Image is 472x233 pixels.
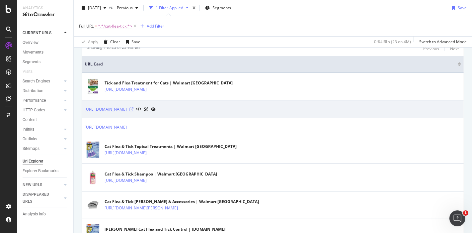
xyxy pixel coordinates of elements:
span: Segments [212,5,231,11]
span: ^.*/cat-flea-tick.*$ [98,22,132,31]
a: Segments [23,58,69,65]
a: [URL][DOMAIN_NAME][PERSON_NAME] [105,205,178,211]
button: Previous [114,3,141,13]
div: Clear [110,39,120,45]
div: Inlinks [23,126,34,133]
button: Apply [79,37,98,47]
div: times [191,5,197,11]
a: [URL][DOMAIN_NAME] [105,177,147,184]
div: Next [450,46,459,52]
a: Search Engines [23,78,62,85]
div: Analysis Info [23,211,46,218]
span: Previous [114,5,133,11]
a: HTTP Codes [23,107,62,114]
span: Full URL [79,23,94,29]
div: Explorer Bookmarks [23,168,58,175]
a: [URL][DOMAIN_NAME] [105,86,147,93]
div: Search Engines [23,78,50,85]
img: main image [85,197,101,213]
div: Visits [23,68,33,75]
button: Switch to Advanced Mode [417,37,467,47]
img: main image [85,78,101,95]
div: Showing 1 to 23 of 23 entries [87,45,140,53]
img: main image [85,139,101,161]
a: Distribution [23,87,62,94]
a: Visit Online Page [129,107,133,111]
img: main image [85,169,101,186]
div: Distribution [23,87,43,94]
div: Overview [23,39,39,46]
div: Movements [23,49,43,56]
a: Visits [23,68,39,75]
a: Outlinks [23,136,62,143]
div: Performance [23,97,46,104]
a: Content [23,116,69,123]
span: 2025 Oct. 3rd [88,5,101,11]
a: [URL][DOMAIN_NAME] [85,124,127,131]
div: Sitemaps [23,145,39,152]
button: 1 Filter Applied [146,3,191,13]
div: Cat Flea & Tick Topical Treatments | Walmart [GEOGRAPHIC_DATA] [105,144,237,150]
span: = [95,23,97,29]
a: DISAPPEARED URLS [23,191,62,205]
div: CURRENT URLS [23,30,51,37]
div: Switch to Advanced Mode [419,39,467,45]
a: CURRENT URLS [23,30,62,37]
button: Save [123,37,140,47]
div: Cat Flea & Tick [PERSON_NAME] & Accessories | Walmart [GEOGRAPHIC_DATA] [105,199,259,205]
button: View HTML Source [136,107,141,112]
div: [PERSON_NAME] Cat Flea and Tick Control | [DOMAIN_NAME] [105,226,225,232]
span: URL Card [85,61,456,67]
div: HTTP Codes [23,107,45,114]
a: URL Inspection [151,106,156,113]
div: 1 Filter Applied [156,5,183,11]
button: Previous [423,45,439,53]
iframe: Intercom live chat [449,210,465,226]
a: Inlinks [23,126,62,133]
div: 0 % URLs ( 23 on 4M ) [374,39,411,45]
div: SiteCrawler [23,11,68,19]
span: vs [109,4,114,10]
a: Analysis Info [23,211,69,218]
div: Save [131,39,140,45]
button: Add Filter [138,22,164,30]
div: Apply [88,39,98,45]
a: Url Explorer [23,158,69,165]
a: [URL][DOMAIN_NAME] [85,106,127,113]
a: [URL][DOMAIN_NAME] [105,150,147,156]
div: Previous [423,46,439,52]
a: Overview [23,39,69,46]
div: Segments [23,58,40,65]
div: Url Explorer [23,158,43,165]
button: [DATE] [79,3,109,13]
button: Save [449,3,467,13]
div: Outlinks [23,136,37,143]
div: Content [23,116,37,123]
div: Save [458,5,467,11]
button: Clear [101,37,120,47]
div: Tick and Flea Treatment for Cats | Walmart [GEOGRAPHIC_DATA] [105,80,233,86]
div: Add Filter [147,23,164,29]
div: Analytics [23,5,68,11]
a: Explorer Bookmarks [23,168,69,175]
a: Movements [23,49,69,56]
a: AI Url Details [144,106,148,113]
div: DISAPPEARED URLS [23,191,56,205]
span: 1 [463,210,468,216]
div: NEW URLS [23,181,42,188]
button: Segments [202,3,234,13]
a: NEW URLS [23,181,62,188]
button: Next [450,45,459,53]
a: Sitemaps [23,145,62,152]
a: Performance [23,97,62,104]
div: Cat Flea & Tick Shampoo | Walmart [GEOGRAPHIC_DATA] [105,171,217,177]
